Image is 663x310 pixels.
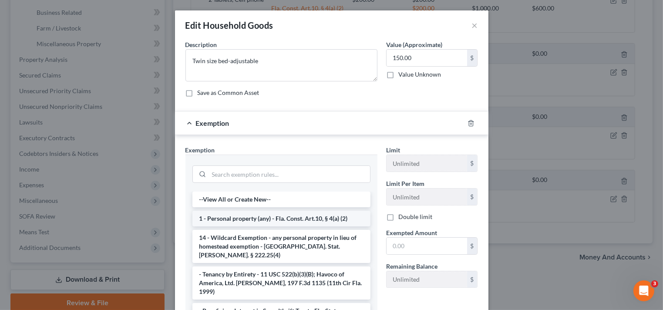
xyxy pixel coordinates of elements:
span: Exemption [185,146,215,154]
input: -- [387,271,467,288]
div: $ [467,238,478,254]
div: $ [467,271,478,288]
span: Limit [386,146,400,154]
span: Exempted Amount [386,229,437,236]
input: 0.00 [387,238,467,254]
label: Limit Per Item [386,179,424,188]
div: Edit Household Goods [185,19,273,31]
label: Double limit [398,212,432,221]
label: Save as Common Asset [198,88,259,97]
input: -- [387,189,467,205]
input: -- [387,155,467,172]
input: 0.00 [387,50,467,66]
button: × [472,20,478,30]
li: --View All or Create New-- [192,192,370,207]
span: Description [185,41,217,48]
label: Remaining Balance [386,262,438,271]
label: Value (Approximate) [386,40,442,49]
input: Search exemption rules... [209,166,370,182]
div: $ [467,155,478,172]
div: $ [467,189,478,205]
div: $ [467,50,478,66]
iframe: Intercom live chat [633,280,654,301]
label: Value Unknown [398,70,441,79]
span: 3 [651,280,658,287]
li: - Tenancy by Entirety - 11 USC 522(b)(3)(B); Havoco of America, Ltd. [PERSON_NAME], 197 F.3d 1135... [192,266,370,300]
li: 1 - Personal property (any) - Fla. Const. Art.10, § 4(a) (2) [192,211,370,226]
li: 14 - Wildcard Exemption - any personal property in lieu of homestead exemption - [GEOGRAPHIC_DATA... [192,230,370,263]
span: Exemption [196,119,229,127]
